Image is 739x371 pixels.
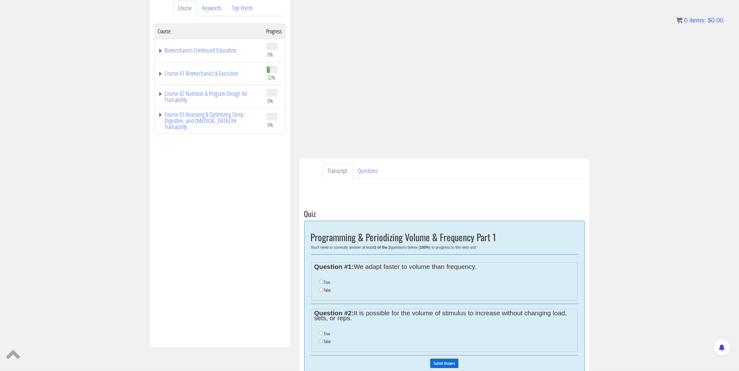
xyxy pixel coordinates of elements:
[268,97,273,104] span: 0%
[420,245,429,250] b: 100%
[430,359,458,368] input: Submit Answers
[158,47,260,54] a: Biomechanics Continued Education
[314,263,354,270] strong: Question #1:
[684,17,688,24] span: 0
[353,163,383,179] a: Questions
[158,91,260,103] a: Course 02 Nutrition & Program Design for Trainability
[314,264,574,269] legend: We adapt faster to volume than frequency.
[268,74,276,81] span: 32%
[158,111,260,130] a: Course 03 Assessing & Optimizing Sleep Digestion, and [MEDICAL_DATA] for Trainability
[314,311,574,321] legend: It is possible for the volume of stimulus to increase without changing load, sets, or reps.
[676,17,683,23] img: icon11.png
[676,17,723,24] a: 0 items: $0.00
[173,0,197,16] a: Course
[304,209,585,218] h3: Quiz
[323,163,353,179] a: Transcript
[708,17,723,24] bdi: 0.00
[314,309,354,317] strong: Question #2:
[374,245,391,250] b: 2 of the 2
[689,17,706,24] span: items:
[198,0,227,16] a: Keywords
[155,24,263,39] th: Course
[311,232,578,242] h2: Programming & Periodizing Volume & Frequency Part 1
[263,24,286,39] th: Progress
[324,339,331,344] label: False
[324,331,330,336] label: True
[268,121,273,128] span: 0%
[324,288,331,293] label: False
[227,0,258,16] a: Top Points
[311,245,578,250] div: You'll need to correctly answer at least questions below ( ) to progress to the next unit.
[268,51,273,58] span: 0%
[324,280,330,285] label: True
[708,17,711,24] span: $
[158,70,260,77] a: Course 01 Biomechanics & Execution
